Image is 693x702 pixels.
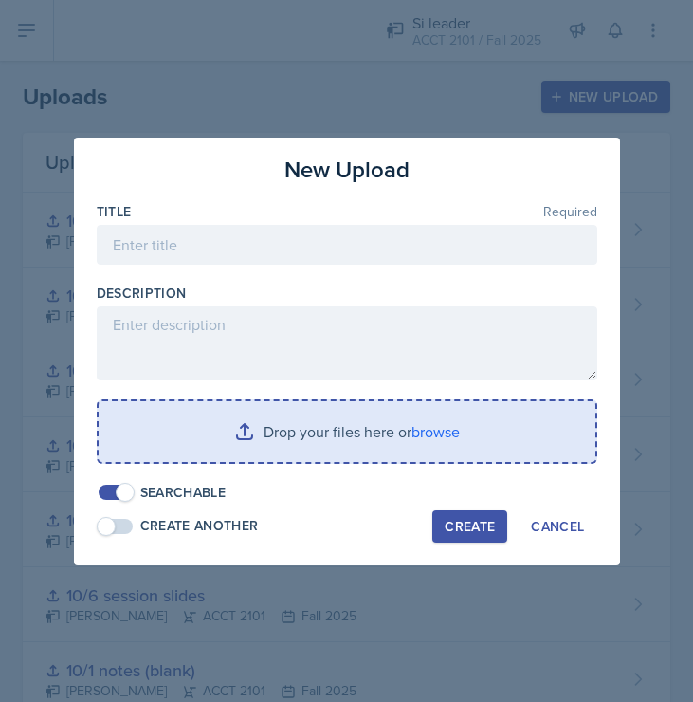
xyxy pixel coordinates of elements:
label: Description [97,284,187,303]
label: Title [97,202,132,221]
div: Cancel [531,519,584,534]
span: Required [543,205,597,218]
button: Create [432,510,507,543]
h3: New Upload [284,153,410,187]
button: Cancel [519,510,596,543]
input: Enter title [97,225,597,265]
div: Searchable [140,483,227,503]
div: Create Another [140,516,259,536]
div: Create [445,519,495,534]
